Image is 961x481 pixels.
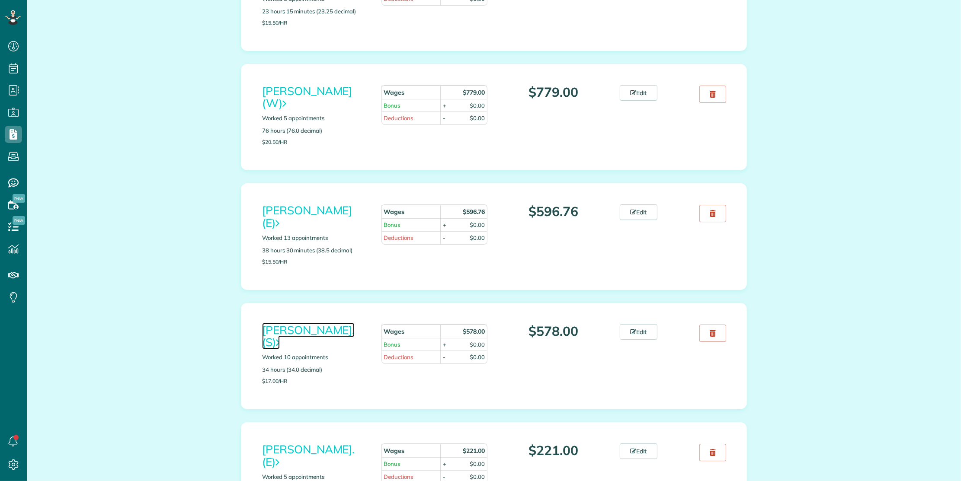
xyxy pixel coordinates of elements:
a: [PERSON_NAME] (E) [262,203,352,230]
div: + [443,460,446,468]
p: $15.50/hr [262,20,368,25]
div: $0.00 [470,353,485,361]
div: + [443,221,446,229]
div: $0.00 [470,473,485,481]
div: $0.00 [470,114,485,122]
p: $221.00 [500,443,607,458]
a: [PERSON_NAME]. (E) [262,442,355,469]
p: $779.00 [500,85,607,99]
p: Worked 5 appointments [262,473,368,481]
td: Deductions [381,111,441,124]
p: $20.50/hr [262,139,368,145]
p: 38 hours 30 minutes (38.5 decimal) [262,246,368,255]
span: New [13,216,25,225]
p: 23 hours 15 minutes (23.25 decimal) [262,7,368,16]
p: Worked 13 appointments [262,234,368,242]
strong: Wages [384,328,405,335]
div: $0.00 [470,221,485,229]
a: Edit [620,85,658,101]
div: $0.00 [470,102,485,110]
strong: $221.00 [463,447,485,455]
strong: $779.00 [463,89,485,96]
a: [PERSON_NAME] (W) [262,84,352,111]
strong: Wages [384,89,405,96]
p: $578.00 [500,324,607,338]
p: Worked 10 appointments [262,353,368,361]
div: - [443,353,445,361]
p: $15.50/hr [262,259,368,264]
div: - [443,114,445,122]
td: Bonus [381,338,441,351]
p: $17.00/hr [262,378,368,384]
p: 34 hours (34.0 decimal) [262,366,368,374]
div: + [443,102,446,110]
div: $0.00 [470,234,485,242]
div: + [443,341,446,349]
td: Deductions [381,350,441,363]
div: $0.00 [470,460,485,468]
strong: $596.76 [463,208,485,216]
td: Bonus [381,457,441,470]
strong: $578.00 [463,328,485,335]
strong: Wages [384,447,405,455]
div: $0.00 [470,341,485,349]
td: Bonus [381,218,441,231]
td: Deductions [381,231,441,244]
p: 76 hours (76.0 decimal) [262,127,368,135]
div: - [443,234,445,242]
div: - [443,473,445,481]
p: Worked 5 appointments [262,114,368,122]
p: $596.76 [500,204,607,219]
span: New [13,194,25,203]
a: Edit [620,204,658,220]
td: Bonus [381,99,441,112]
strong: Wages [384,208,405,216]
a: [PERSON_NAME]. (S) [262,323,355,350]
a: Edit [620,324,658,340]
a: Edit [620,443,658,459]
